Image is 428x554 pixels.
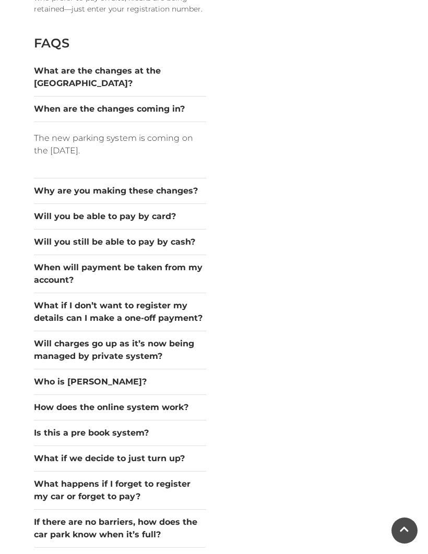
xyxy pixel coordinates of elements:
[34,210,206,223] button: Will you be able to pay by card?
[34,132,206,157] p: The new parking system is coming on the [DATE].
[34,236,206,248] button: Will you still be able to pay by cash?
[34,35,206,51] h2: FAQS
[34,338,206,363] button: Will charges go up as it’s now being managed by private system?
[34,299,206,324] button: What if I don’t want to register my details can I make a one-off payment?
[34,103,206,115] button: When are the changes coming in?
[34,376,206,388] button: Who is [PERSON_NAME]?
[34,185,206,197] button: Why are you making these changes?
[34,65,206,90] button: What are the changes at the [GEOGRAPHIC_DATA]?
[34,401,206,414] button: How does the online system work?
[34,516,206,541] button: If there are no barriers, how does the car park know when it’s full?
[34,261,206,286] button: When will payment be taken from my account?
[34,478,206,503] button: What happens if I forget to register my car or forget to pay?
[34,452,206,465] button: What if we decide to just turn up?
[34,427,206,439] button: Is this a pre book system?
